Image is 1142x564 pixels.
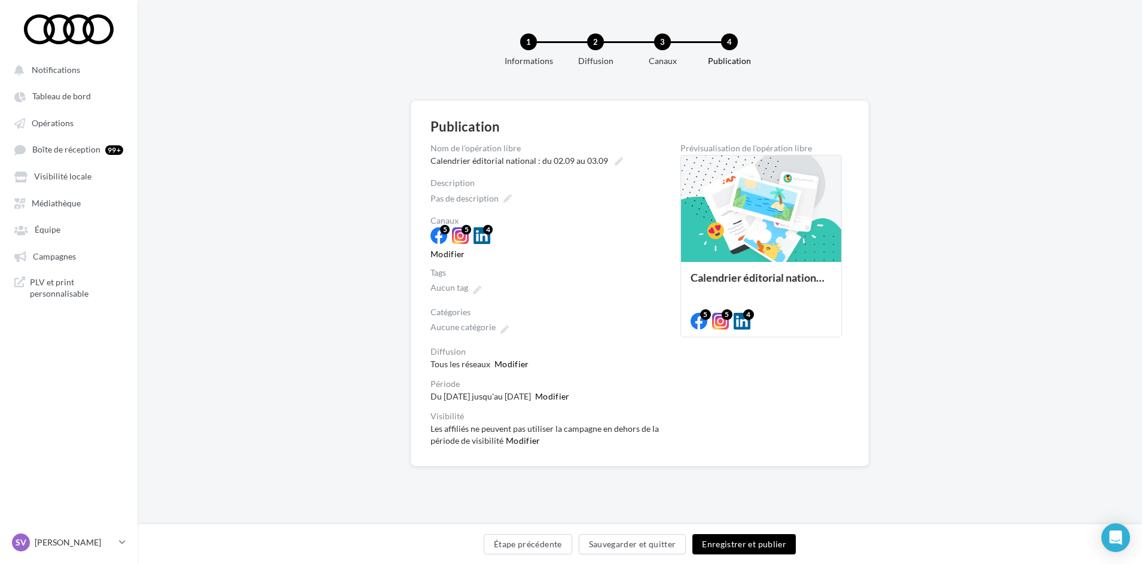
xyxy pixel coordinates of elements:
span: SV [16,536,26,548]
a: Médiathèque [7,192,130,214]
button: Modifier [535,392,570,401]
div: 5 [700,309,711,320]
button: Modifier [506,436,541,446]
a: Boîte de réception 99+ [7,138,130,160]
div: 3 [654,33,671,50]
div: Publication [430,120,500,133]
div: Informations [490,55,567,67]
div: Aucun tag [430,282,468,294]
div: 99+ [105,145,123,155]
span: Médiathèque [32,198,81,208]
span: Les affiliés ne peuvent pas utiliser la campagne en dehors de la période de visibilité [430,423,659,446]
div: Diffusion [430,347,671,356]
div: Open Intercom Messenger [1101,523,1130,552]
span: 4 [483,225,493,234]
button: Enregistrer et publier [692,534,796,554]
span: Calendrier éditorial national : du 02.09 au 03.09 [430,156,608,166]
div: Calendrier éditorial national : du 02.09 au 03.09 [691,272,832,295]
span: Campagnes [33,251,76,261]
div: Canaux [624,55,701,67]
button: Notifications [7,59,126,80]
div: Catégories [430,308,671,316]
div: 4 [743,309,754,320]
div: Publication [691,55,768,67]
div: Période [430,380,671,388]
span: Tous les réseaux [430,359,490,369]
div: Aucune catégorie [430,321,496,333]
span: 5 [462,225,471,234]
a: Opérations [7,112,130,133]
span: Opérations [32,118,74,128]
div: Canaux [430,217,671,225]
a: Visibilité locale [7,165,130,187]
div: 5 [722,309,732,320]
div: 4 [721,33,738,50]
span: Boîte de réception [32,145,100,155]
button: Sauvegarder et quitter [579,534,686,554]
div: Nom de l'opération libre [430,144,671,153]
span: PLV et print personnalisable [30,276,123,300]
a: Campagnes [7,245,130,267]
button: Modifier [430,249,465,259]
span: Visibilité locale [34,172,91,182]
div: Prévisualisation de l'opération libre [680,144,842,153]
div: Visibilité [430,412,671,420]
div: Tags [430,269,671,277]
p: [PERSON_NAME] [35,536,114,548]
span: Tableau de bord [32,92,91,102]
button: Étape précédente [484,534,572,554]
div: 1 [520,33,537,50]
label: Description [430,179,671,187]
a: SV [PERSON_NAME] [10,531,128,554]
span: Pas de description [430,193,499,203]
span: Notifications [32,65,80,75]
div: 2 [587,33,604,50]
span: Du [DATE] jusqu'au [DATE] [430,391,531,401]
a: PLV et print personnalisable [7,272,130,304]
span: 5 [440,225,450,234]
span: Équipe [35,225,60,235]
div: Diffusion [557,55,634,67]
button: Modifier [494,359,529,369]
a: Équipe [7,218,130,240]
a: Tableau de bord [7,85,130,106]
